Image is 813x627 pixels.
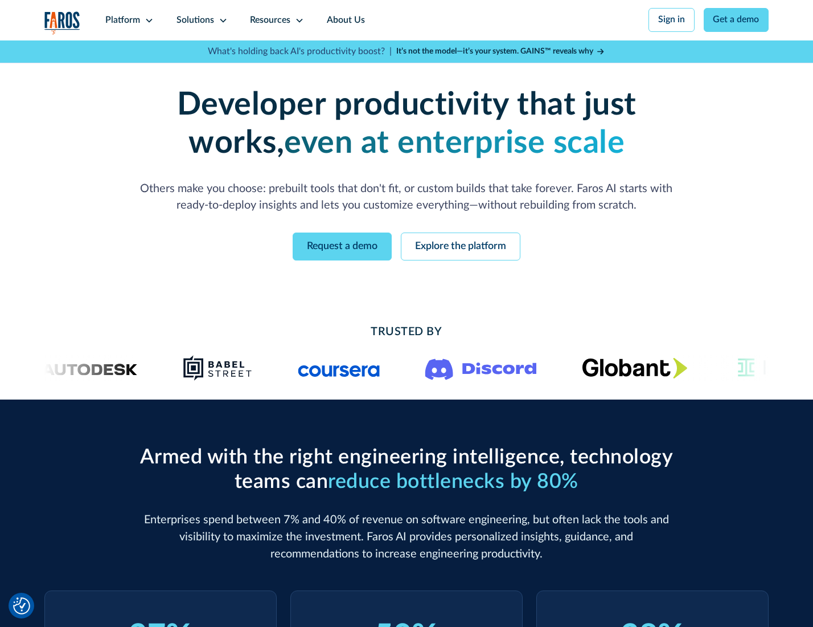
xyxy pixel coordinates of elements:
[44,11,81,35] a: home
[250,14,290,27] div: Resources
[176,14,214,27] div: Solutions
[582,357,687,378] img: Globant's logo
[704,8,769,32] a: Get a demo
[135,324,678,341] h2: Trusted By
[425,356,536,380] img: Logo of the communication platform Discord.
[208,45,392,59] p: What's holding back AI's productivity boost? |
[396,46,606,58] a: It’s not the model—it’s your system. GAINS™ reveals why
[293,233,392,260] a: Request a demo
[648,8,695,32] a: Sign in
[183,355,252,382] img: Babel Street logo png
[298,359,380,377] img: Logo of the online learning platform Coursera.
[401,233,520,260] a: Explore the platform
[20,360,138,376] img: Logo of the design software company Autodesk.
[135,181,678,215] p: Others make you choose: prebuilt tools that don't fit, or custom builds that take forever. Faros ...
[396,47,593,55] strong: It’s not the model—it’s your system. GAINS™ reveals why
[135,512,678,563] p: Enterprises spend between 7% and 40% of revenue on software engineering, but often lack the tools...
[328,471,578,492] span: reduce bottlenecks by 80%
[177,89,637,159] strong: Developer productivity that just works,
[284,127,625,159] strong: even at enterprise scale
[135,445,678,494] h2: Armed with the right engineering intelligence, technology teams can
[44,11,81,35] img: Logo of the analytics and reporting company Faros.
[13,597,30,614] button: Cookie Settings
[105,14,140,27] div: Platform
[13,597,30,614] img: Revisit consent button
